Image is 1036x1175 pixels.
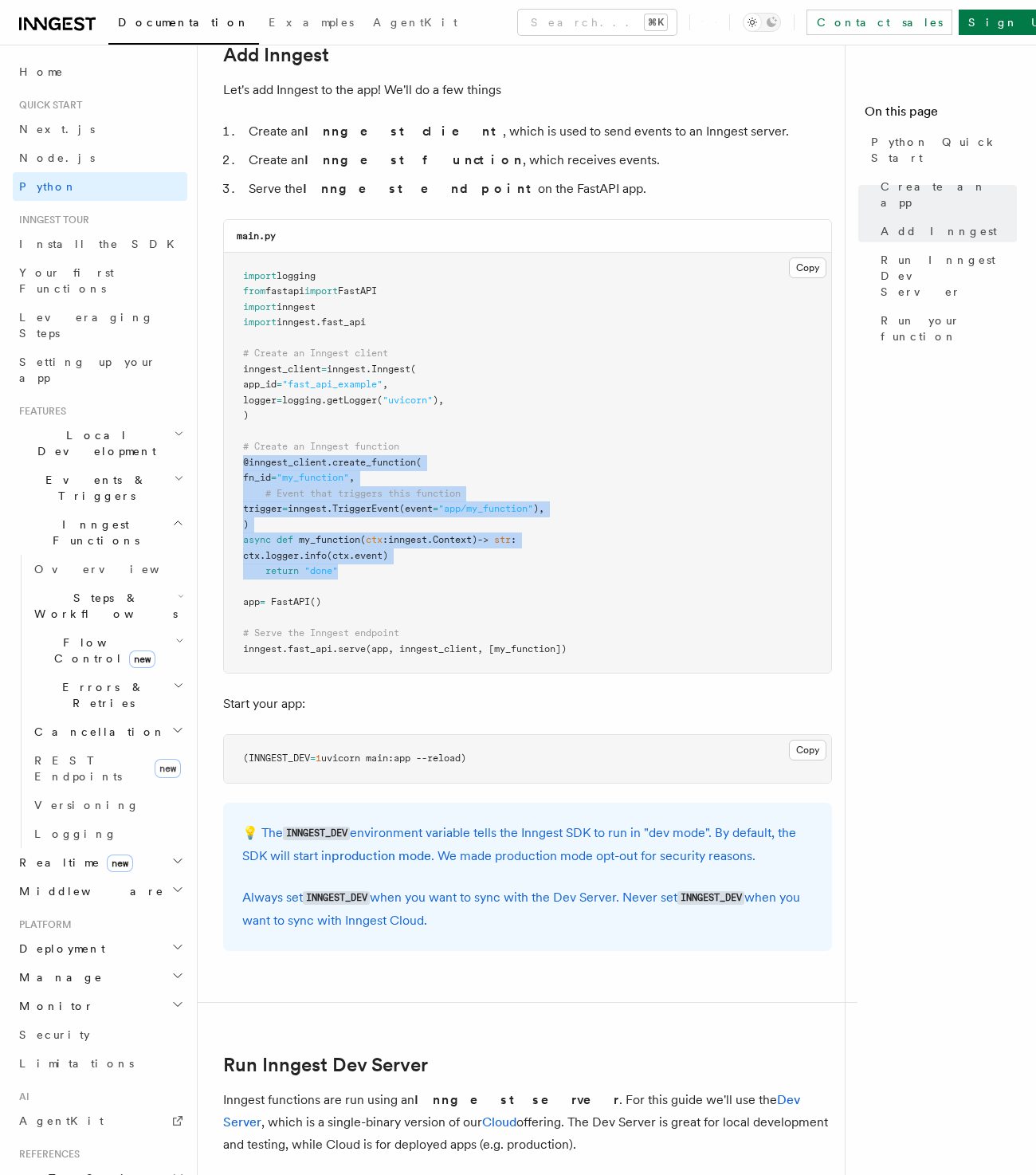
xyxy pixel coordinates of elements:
span: (ctx.event) [327,550,388,561]
a: Run your function [874,306,1017,351]
strong: Inngest endpoint [303,181,538,196]
span: Add Inngest [881,223,997,239]
button: Search...⌘K [518,10,677,35]
span: = [271,472,277,483]
span: trigger [243,503,282,514]
span: Python [19,180,77,193]
span: Manage [13,969,103,985]
span: "uvicorn" [383,395,433,406]
span: ( [360,534,366,545]
li: Create an , which receives events. [244,149,832,171]
span: Realtime [13,855,133,870]
span: : [511,534,516,545]
a: Next.js [13,115,187,143]
a: Cloud [482,1114,516,1130]
span: Leveraging Steps [19,311,154,340]
span: Logging [34,827,117,840]
span: ( [377,395,383,406]
span: ) [243,410,249,421]
a: Leveraging Steps [13,303,187,348]
span: inngest_client [243,364,321,375]
button: Middleware [13,877,187,906]
span: Home [19,64,64,80]
span: return [265,565,299,576]
button: Inngest Functions [13,510,187,555]
strong: Inngest function [304,152,523,167]
span: = [282,503,288,514]
span: Platform [13,918,72,931]
span: "fast_api_example" [282,379,383,390]
span: import [304,285,338,297]
span: inngest [277,301,316,312]
kbd: ⌘K [645,14,667,30]
span: my_function [299,534,360,545]
span: def [277,534,293,545]
span: , [349,472,355,483]
span: Python Quick Start [871,134,1017,166]
span: serve [338,643,366,654]
span: new [129,650,155,668]
span: Next.js [19,123,95,136]
span: Security [19,1028,90,1041]
span: (app, inngest_client, [my_function]) [366,643,567,654]
span: info [304,550,327,561]
button: Local Development [13,421,187,466]
span: inngest [388,534,427,545]
p: Always set when you want to sync with the Dev Server. Never set when you want to sync with Innges... [242,886,813,932]
p: Inngest functions are run using an . For this guide we'll use the , which is a single-binary vers... [223,1089,832,1156]
span: . [327,457,332,468]
a: Your first Functions [13,258,187,303]
button: Steps & Workflows [28,584,187,628]
button: Deployment [13,934,187,963]
span: AgentKit [373,16,457,29]
span: # Create an Inngest client [243,348,388,359]
code: INNGEST_DEV [303,891,370,905]
p: Let's add Inngest to the app! We'll do a few things [223,79,832,101]
li: Create an , which is used to send events to an Inngest server. [244,120,832,143]
span: ( [416,457,422,468]
span: Errors & Retries [28,679,173,711]
a: AgentKit [363,5,467,43]
span: References [13,1148,80,1161]
span: FastAPI [271,596,310,607]
strong: Inngest server [414,1092,619,1107]
a: Run Inngest Dev Server [874,246,1017,306]
span: FastAPI [338,285,377,297]
a: Setting up your app [13,348,187,392]
span: -> [477,534,489,545]
button: Copy [789,257,826,278]
span: Features [13,405,66,418]
span: . [299,550,304,561]
span: ctx [243,550,260,561]
code: INNGEST_DEV [677,891,744,905]
span: "done" [304,565,338,576]
span: Inngest Functions [13,517,172,548]
span: ) [243,519,249,530]
button: Events & Triggers [13,466,187,510]
span: Run your function [881,312,1017,344]
button: Toggle dark mode [743,13,781,32]
a: Examples [259,5,363,43]
span: new [107,855,133,872]
span: inngest [327,364,366,375]
a: REST Endpointsnew [28,746,187,791]
span: fast_api [288,643,332,654]
span: Examples [269,16,354,29]
span: app_id [243,379,277,390]
button: Copy [789,740,826,760]
span: = [277,379,282,390]
span: AgentKit [19,1114,104,1127]
span: Inngest [371,364,410,375]
a: Node.js [13,143,187,172]
a: Dev Server [223,1092,800,1130]
span: getLogger [327,395,377,406]
code: main.py [237,230,276,242]
span: # Create an Inngest function [243,441,399,452]
span: Flow Control [28,635,175,666]
span: @inngest_client [243,457,327,468]
span: logging. [282,395,327,406]
span: 1 [316,753,321,764]
span: = [310,753,316,764]
a: Contact sales [806,10,952,35]
button: Manage [13,963,187,992]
